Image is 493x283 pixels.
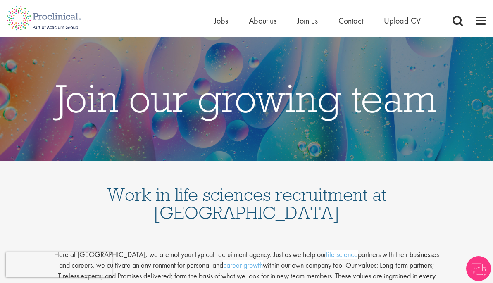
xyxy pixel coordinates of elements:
img: Chatbot [466,256,491,281]
iframe: reCAPTCHA [6,252,112,277]
a: Contact [338,15,363,26]
a: life science [326,250,358,259]
a: Upload CV [384,15,421,26]
a: Jobs [214,15,228,26]
a: Join us [297,15,318,26]
a: About us [249,15,276,26]
a: career growth [223,260,263,270]
h1: Work in life sciences recruitment at [GEOGRAPHIC_DATA] [52,169,441,222]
